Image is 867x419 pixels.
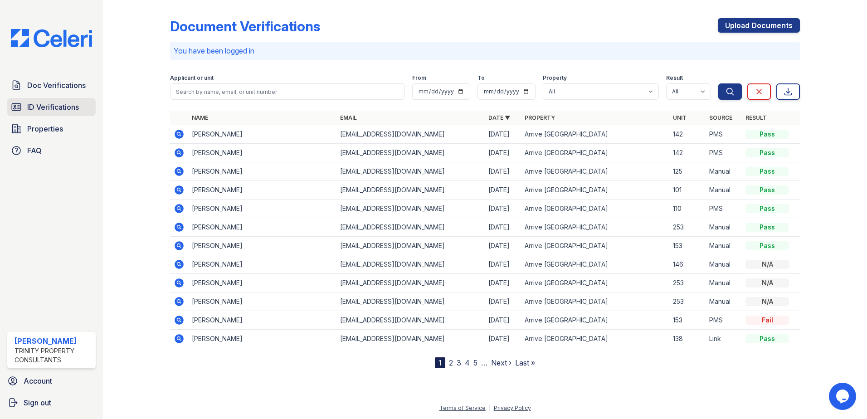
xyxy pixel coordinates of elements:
[673,114,687,121] a: Unit
[829,383,858,410] iframe: chat widget
[449,358,453,367] a: 2
[521,218,669,237] td: Arrive [GEOGRAPHIC_DATA]
[669,200,706,218] td: 110
[521,330,669,348] td: Arrive [GEOGRAPHIC_DATA]
[745,241,789,250] div: Pass
[336,311,485,330] td: [EMAIL_ADDRESS][DOMAIN_NAME]
[174,45,796,56] p: You have been logged in
[706,311,742,330] td: PMS
[336,125,485,144] td: [EMAIL_ADDRESS][DOMAIN_NAME]
[521,255,669,274] td: Arrive [GEOGRAPHIC_DATA]
[188,200,336,218] td: [PERSON_NAME]
[521,125,669,144] td: Arrive [GEOGRAPHIC_DATA]
[477,74,485,82] label: To
[669,144,706,162] td: 142
[170,18,320,34] div: Document Verifications
[457,358,461,367] a: 3
[706,200,742,218] td: PMS
[669,274,706,292] td: 253
[521,237,669,255] td: Arrive [GEOGRAPHIC_DATA]
[188,125,336,144] td: [PERSON_NAME]
[706,274,742,292] td: Manual
[485,162,521,181] td: [DATE]
[7,120,96,138] a: Properties
[485,237,521,255] td: [DATE]
[485,200,521,218] td: [DATE]
[170,74,214,82] label: Applicant or unit
[435,357,445,368] div: 1
[188,181,336,200] td: [PERSON_NAME]
[336,274,485,292] td: [EMAIL_ADDRESS][DOMAIN_NAME]
[485,255,521,274] td: [DATE]
[521,311,669,330] td: Arrive [GEOGRAPHIC_DATA]
[15,336,92,346] div: [PERSON_NAME]
[27,102,79,112] span: ID Verifications
[188,144,336,162] td: [PERSON_NAME]
[706,292,742,311] td: Manual
[521,181,669,200] td: Arrive [GEOGRAPHIC_DATA]
[488,114,510,121] a: Date ▼
[669,181,706,200] td: 101
[521,274,669,292] td: Arrive [GEOGRAPHIC_DATA]
[745,297,789,306] div: N/A
[521,144,669,162] td: Arrive [GEOGRAPHIC_DATA]
[4,372,99,390] a: Account
[745,167,789,176] div: Pass
[669,162,706,181] td: 125
[485,330,521,348] td: [DATE]
[188,255,336,274] td: [PERSON_NAME]
[745,185,789,195] div: Pass
[7,98,96,116] a: ID Verifications
[525,114,555,121] a: Property
[706,237,742,255] td: Manual
[745,316,789,325] div: Fail
[706,181,742,200] td: Manual
[188,311,336,330] td: [PERSON_NAME]
[27,145,42,156] span: FAQ
[706,255,742,274] td: Manual
[489,404,491,411] div: |
[188,330,336,348] td: [PERSON_NAME]
[669,330,706,348] td: 138
[24,375,52,386] span: Account
[27,123,63,134] span: Properties
[706,218,742,237] td: Manual
[745,334,789,343] div: Pass
[15,346,92,365] div: Trinity Property Consultants
[706,330,742,348] td: Link
[412,74,426,82] label: From
[494,404,531,411] a: Privacy Policy
[521,292,669,311] td: Arrive [GEOGRAPHIC_DATA]
[336,292,485,311] td: [EMAIL_ADDRESS][DOMAIN_NAME]
[188,218,336,237] td: [PERSON_NAME]
[27,80,86,91] span: Doc Verifications
[543,74,567,82] label: Property
[170,83,405,100] input: Search by name, email, or unit number
[188,292,336,311] td: [PERSON_NAME]
[485,292,521,311] td: [DATE]
[336,255,485,274] td: [EMAIL_ADDRESS][DOMAIN_NAME]
[669,255,706,274] td: 146
[336,200,485,218] td: [EMAIL_ADDRESS][DOMAIN_NAME]
[336,181,485,200] td: [EMAIL_ADDRESS][DOMAIN_NAME]
[24,397,51,408] span: Sign out
[192,114,208,121] a: Name
[669,311,706,330] td: 153
[745,204,789,213] div: Pass
[745,114,767,121] a: Result
[745,148,789,157] div: Pass
[336,237,485,255] td: [EMAIL_ADDRESS][DOMAIN_NAME]
[188,274,336,292] td: [PERSON_NAME]
[7,141,96,160] a: FAQ
[481,357,487,368] span: …
[706,162,742,181] td: Manual
[4,394,99,412] a: Sign out
[7,76,96,94] a: Doc Verifications
[669,218,706,237] td: 253
[485,125,521,144] td: [DATE]
[485,311,521,330] td: [DATE]
[336,330,485,348] td: [EMAIL_ADDRESS][DOMAIN_NAME]
[745,223,789,232] div: Pass
[669,292,706,311] td: 253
